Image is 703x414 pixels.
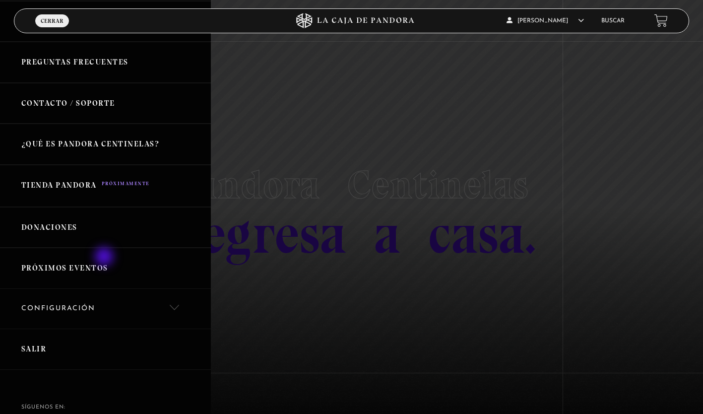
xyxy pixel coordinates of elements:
span: Menu [44,26,61,33]
a: View your shopping cart [654,14,668,27]
span: [PERSON_NAME] [507,18,584,24]
span: Cerrar [41,18,64,24]
h4: SÍguenos en: [21,405,190,410]
a: Buscar [601,18,625,24]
